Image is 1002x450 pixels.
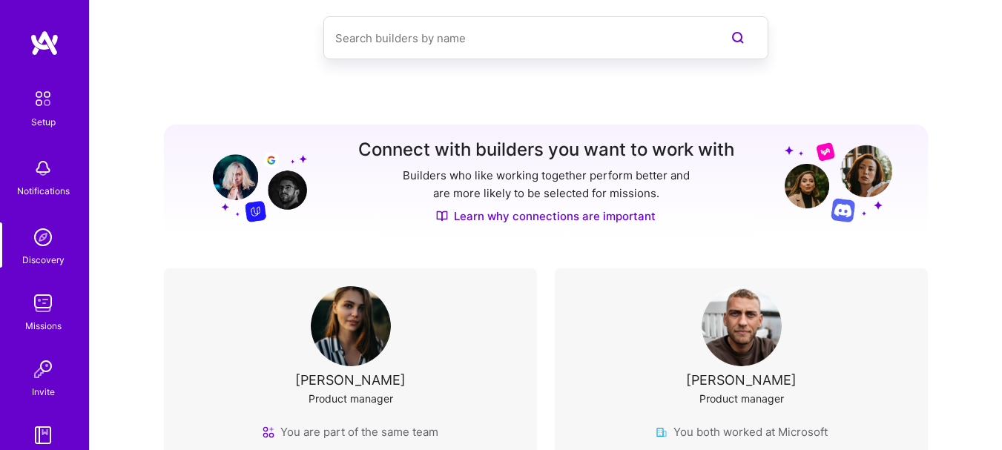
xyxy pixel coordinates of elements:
div: Discovery [22,252,65,268]
h3: Connect with builders you want to work with [358,139,734,161]
div: [PERSON_NAME] [686,372,797,388]
img: Discover [436,210,448,222]
div: [PERSON_NAME] [295,372,406,388]
div: You both worked at Microsoft [656,424,828,440]
div: Invite [32,384,55,400]
img: teamwork [28,288,58,318]
img: Grow your network [785,142,892,222]
img: company icon [656,426,668,438]
img: discovery [28,222,58,252]
img: User Avatar [311,286,391,366]
div: Notifications [17,183,70,199]
img: bell [28,153,58,183]
p: Builders who like working together perform better and are more likely to be selected for missions. [400,167,693,202]
input: Search builders by name [335,19,697,57]
i: icon SearchPurple [729,29,747,47]
img: logo [30,30,59,56]
img: User Avatar [702,286,782,366]
img: Invite [28,354,58,384]
div: Setup [31,114,56,130]
img: guide book [28,420,58,450]
img: team [263,426,274,438]
div: Product manager [309,391,393,406]
div: You are part of the same team [263,424,438,440]
div: Product manager [699,391,784,406]
img: Grow your network [200,141,307,222]
img: setup [27,83,59,114]
a: Learn why connections are important [436,208,656,224]
div: Missions [25,318,62,334]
